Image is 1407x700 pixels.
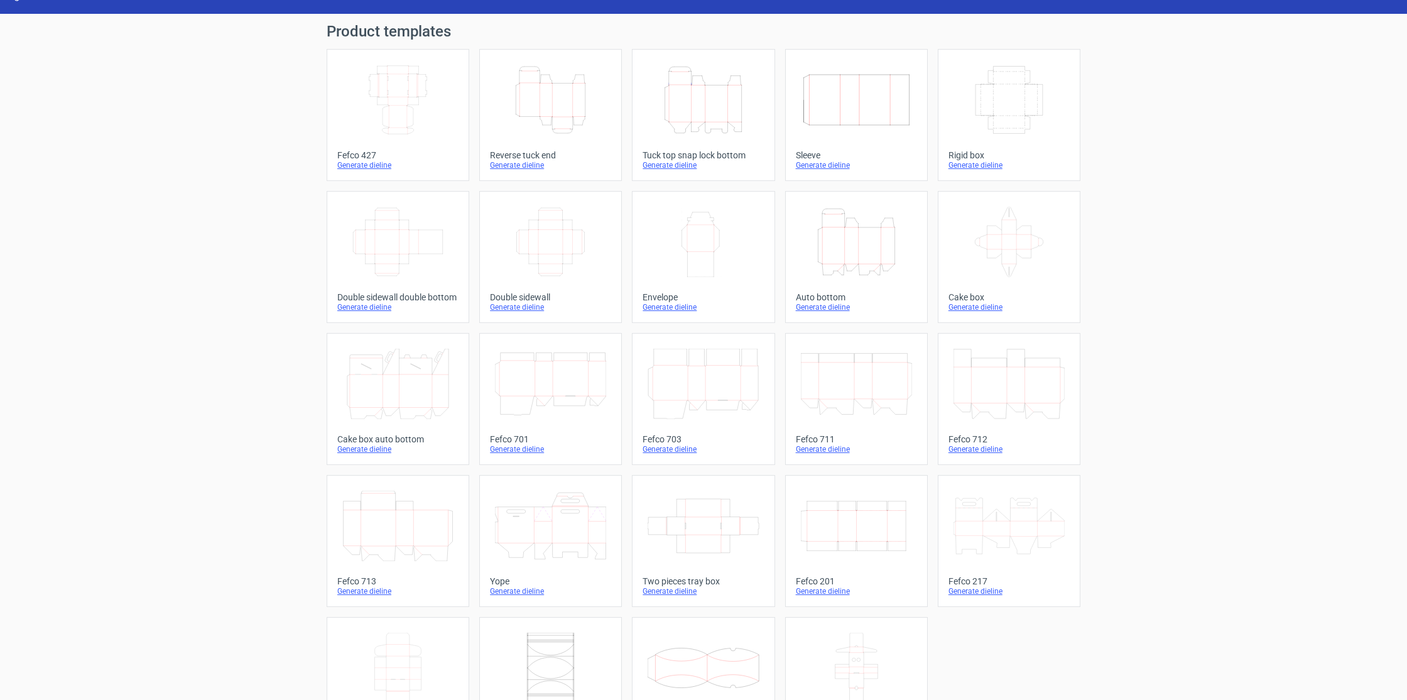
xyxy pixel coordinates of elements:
div: Generate dieline [490,444,611,454]
a: Fefco 711Generate dieline [785,333,928,465]
div: Generate dieline [643,302,764,312]
a: Double sidewallGenerate dieline [479,191,622,323]
a: Tuck top snap lock bottomGenerate dieline [632,49,774,181]
div: Generate dieline [490,160,611,170]
div: Cake box [948,292,1070,302]
div: Generate dieline [337,444,459,454]
div: Generate dieline [796,444,917,454]
div: Tuck top snap lock bottom [643,150,764,160]
div: Fefco 703 [643,434,764,444]
div: Double sidewall double bottom [337,292,459,302]
div: Fefco 427 [337,150,459,160]
div: Generate dieline [643,444,764,454]
div: Generate dieline [490,586,611,596]
a: EnvelopeGenerate dieline [632,191,774,323]
div: Rigid box [948,150,1070,160]
a: Fefco 713Generate dieline [327,475,469,607]
div: Fefco 711 [796,434,917,444]
div: Generate dieline [948,444,1070,454]
div: Generate dieline [948,586,1070,596]
div: Cake box auto bottom [337,434,459,444]
a: Cake boxGenerate dieline [938,191,1080,323]
div: Double sidewall [490,292,611,302]
a: Fefco 201Generate dieline [785,475,928,607]
div: Fefco 713 [337,576,459,586]
div: Fefco 701 [490,434,611,444]
div: Reverse tuck end [490,150,611,160]
a: Fefco 712Generate dieline [938,333,1080,465]
div: Yope [490,576,611,586]
div: Generate dieline [796,586,917,596]
div: Generate dieline [337,160,459,170]
div: Generate dieline [337,586,459,596]
div: Fefco 217 [948,576,1070,586]
a: Reverse tuck endGenerate dieline [479,49,622,181]
a: SleeveGenerate dieline [785,49,928,181]
div: Fefco 712 [948,434,1070,444]
div: Generate dieline [643,586,764,596]
a: YopeGenerate dieline [479,475,622,607]
h1: Product templates [327,24,1080,39]
a: Two pieces tray boxGenerate dieline [632,475,774,607]
div: Generate dieline [643,160,764,170]
div: Sleeve [796,150,917,160]
div: Generate dieline [796,302,917,312]
div: Fefco 201 [796,576,917,586]
a: Auto bottomGenerate dieline [785,191,928,323]
div: Two pieces tray box [643,576,764,586]
a: Fefco 701Generate dieline [479,333,622,465]
div: Generate dieline [948,302,1070,312]
a: Cake box auto bottomGenerate dieline [327,333,469,465]
div: Envelope [643,292,764,302]
a: Double sidewall double bottomGenerate dieline [327,191,469,323]
div: Generate dieline [796,160,917,170]
div: Generate dieline [948,160,1070,170]
div: Generate dieline [337,302,459,312]
a: Fefco 427Generate dieline [327,49,469,181]
a: Rigid boxGenerate dieline [938,49,1080,181]
div: Generate dieline [490,302,611,312]
a: Fefco 217Generate dieline [938,475,1080,607]
a: Fefco 703Generate dieline [632,333,774,465]
div: Auto bottom [796,292,917,302]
